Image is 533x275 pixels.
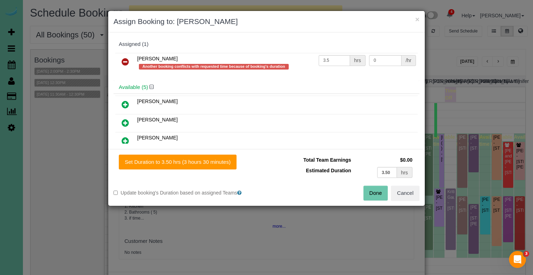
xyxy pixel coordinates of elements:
button: Cancel [391,186,419,201]
span: [PERSON_NAME] [137,117,178,122]
h3: Assign Booking to: [PERSON_NAME] [114,16,419,27]
td: $0.00 [353,155,414,165]
span: 3 [523,251,529,257]
div: hrs [350,55,366,66]
div: /hr [402,55,416,66]
input: Update booking's Duration based on assigned Teams [114,191,118,195]
span: Another booking conflicts with requested time because of booking's duration [139,64,289,70]
h4: Available (5) [119,84,414,90]
button: Done [363,186,388,201]
span: [PERSON_NAME] [137,98,178,104]
label: Update booking's Duration based on assigned Teams [114,189,261,196]
td: Total Team Earnings [272,155,353,165]
div: hrs [397,167,412,178]
span: [PERSON_NAME] [137,56,178,61]
span: [PERSON_NAME] [137,135,178,141]
iframe: Intercom live chat [509,251,526,268]
button: × [415,16,419,23]
button: Set Duration to 3.50 hrs (3 hours 30 minutes) [119,155,237,169]
span: Estimated Duration [306,168,351,173]
div: Assigned (1) [119,41,414,47]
